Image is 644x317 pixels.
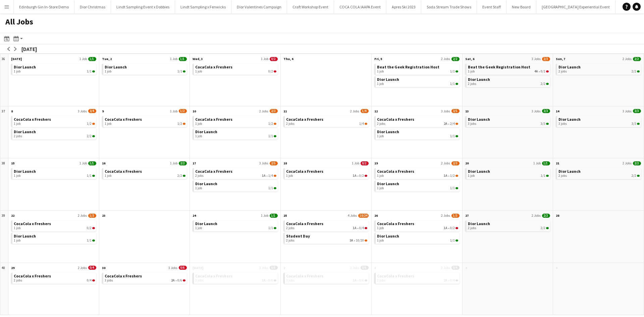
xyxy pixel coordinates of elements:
span: 1 job [14,174,20,178]
span: 1 job [468,69,475,73]
span: 8 [11,109,13,113]
span: 1 job [105,122,111,126]
span: 2 jobs [558,69,567,73]
span: 2A [171,278,175,282]
span: 1/2 [455,175,458,177]
span: 2A [444,122,447,126]
span: 3/3 [632,122,636,126]
span: Dior Launch [377,129,399,134]
span: 1/1 [450,134,455,138]
span: 20 [465,161,469,165]
span: 2/5 [270,161,278,165]
span: 0/2 [361,161,369,165]
span: 0/2 [274,70,276,72]
span: 0/2 [268,69,273,73]
a: Dior Launch1 job1/1 [195,180,276,190]
a: Dior Launch3 jobs3/3 [468,116,549,126]
span: 3 jobs [558,122,567,126]
span: 23 [102,213,105,218]
span: 1 Job [170,57,177,61]
div: • [286,278,367,282]
span: 2/2 [637,175,640,177]
a: Dior Launch1 job1/1 [14,64,95,73]
span: 2 Jobs [441,161,450,165]
a: CocaCola x Freshers3 jobs2A•0/6 [105,273,186,282]
span: CocaCola x Freshers [195,273,232,278]
span: Dior Launch [558,117,581,122]
span: 1/2 [92,123,95,125]
span: 3/3 [546,123,549,125]
span: CocaCola x Freshers [105,117,142,122]
span: 1/1 [541,174,545,178]
span: 1/1 [455,135,458,137]
span: Dior Launch [558,64,581,69]
span: CocaCola x Freshers [14,273,51,278]
div: • [377,122,458,126]
span: CocaCola x Freshers [377,117,414,122]
span: 1 job [195,69,202,73]
span: 3 Jobs [259,161,268,165]
span: CocaCola x Freshers [377,169,414,174]
span: 3 jobs [468,122,476,126]
div: • [286,239,367,243]
span: 3/3 [541,122,545,126]
a: CocaCola x Freshers2 jobs2A•2/4 [377,116,458,126]
span: 1 job [195,226,202,230]
span: 2 jobs [14,278,22,282]
span: 1/1 [268,134,273,138]
a: Dior Launch1 job1/1 [105,64,186,73]
span: 2 Jobs [78,213,87,218]
span: 27 [465,213,469,218]
span: 14 [556,109,559,113]
span: 1/1 [177,69,182,73]
span: Beat the Geek Registration Host [377,64,439,69]
a: Dior Launch1 job1/1 [468,168,549,178]
span: Dior Launch [377,233,399,239]
span: 3/4 [88,109,96,113]
span: Tue, 2 [102,57,112,61]
div: [DATE] [21,46,37,52]
a: CocaCola x Freshers1 job0/2 [14,220,95,230]
span: 2 jobs [286,239,294,243]
span: 1/1 [274,187,276,189]
span: 3/3 [633,109,641,113]
span: 1A [353,226,357,230]
span: Dior Launch [14,169,36,174]
span: Dior Launch [377,77,399,82]
a: Beat the Geek Registration Host1 job4A•0/1 [468,64,549,73]
div: • [286,174,367,178]
a: CocaCola x Freshers2 jobs0/4 [14,273,95,282]
span: 1/4 [365,123,367,125]
span: 0/2 [450,226,455,230]
span: 1 Job [79,161,87,165]
span: 1/1 [92,175,95,177]
span: 2/2 [541,82,545,86]
span: 0/6 [177,278,182,282]
span: Beat the Geek Registration Host [468,64,530,69]
a: Dior Launch1 job1/1 [14,168,95,178]
span: 1 job [195,134,202,138]
span: 3 jobs [105,278,113,282]
span: 2 Jobs [532,213,541,218]
span: 1 job [105,174,111,178]
span: 1/1 [88,161,96,165]
span: 2/3 [270,109,278,113]
span: 1A [444,226,447,230]
span: 1 job [377,226,384,230]
span: 2/2 [177,174,182,178]
span: 2 jobs [286,226,294,230]
span: 1/1 [455,187,458,189]
span: 1A [353,278,357,282]
div: • [377,278,458,282]
span: 1/1 [87,174,92,178]
a: CocaCola x Freshers1 job1A•1/2 [377,168,458,178]
span: 2 jobs [14,134,22,138]
span: 2/2 [179,161,187,165]
span: Dior Launch [195,129,217,134]
span: 1 job [377,134,384,138]
span: 1/1 [179,57,187,61]
span: CocaCola x Freshers [286,221,323,226]
span: Wed, 3 [193,57,203,61]
span: 17 [193,161,196,165]
span: CocaCola x Freshers [105,273,142,278]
